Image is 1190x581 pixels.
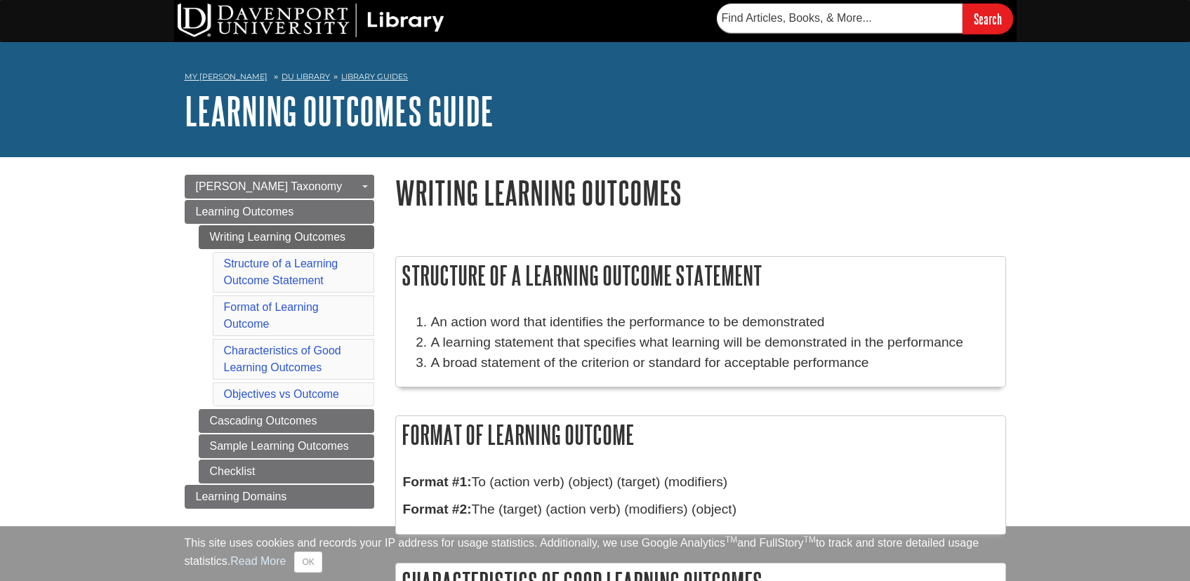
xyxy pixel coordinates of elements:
[185,200,374,224] a: Learning Outcomes
[403,500,998,520] p: The (target) (action verb) (modifiers) (object)
[396,416,1005,453] h2: Format of Learning Outcome
[185,89,494,133] a: Learning Outcomes Guide
[224,301,319,330] a: Format of Learning Outcome
[185,71,267,83] a: My [PERSON_NAME]
[199,225,374,249] a: Writing Learning Outcomes
[199,434,374,458] a: Sample Learning Outcomes
[199,460,374,483] a: Checklist
[395,175,1006,211] h1: Writing Learning Outcomes
[185,485,374,509] a: Learning Domains
[282,72,330,81] a: DU Library
[403,474,472,489] strong: Format #1:
[185,67,1006,90] nav: breadcrumb
[403,472,998,493] p: To (action verb) (object) (target) (modifiers)
[185,535,1006,573] div: This site uses cookies and records your IP address for usage statistics. Additionally, we use Goo...
[224,345,341,373] a: Characteristics of Good Learning Outcomes
[199,409,374,433] a: Cascading Outcomes
[341,72,408,81] a: Library Guides
[294,552,322,573] button: Close
[185,175,374,509] div: Guide Page Menu
[224,388,340,400] a: Objectives vs Outcome
[185,175,374,199] a: [PERSON_NAME] Taxonomy
[230,555,286,567] a: Read More
[224,258,338,286] a: Structure of a Learning Outcome Statement
[431,333,998,353] li: A learning statement that specifies what learning will be demonstrated in the performance
[196,206,294,218] span: Learning Outcomes
[717,4,963,33] input: Find Articles, Books, & More...
[963,4,1013,34] input: Search
[196,180,343,192] span: [PERSON_NAME] Taxonomy
[178,4,444,37] img: DU Library
[403,502,472,516] strong: Format #2:
[431,353,998,373] li: A broad statement of the criterion or standard for acceptable performance
[717,4,1013,34] form: Searches DU Library's articles, books, and more
[396,257,1005,294] h2: Structure of a Learning Outcome Statement
[431,312,998,333] li: An action word that identifies the performance to be demonstrated
[196,490,287,502] span: Learning Domains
